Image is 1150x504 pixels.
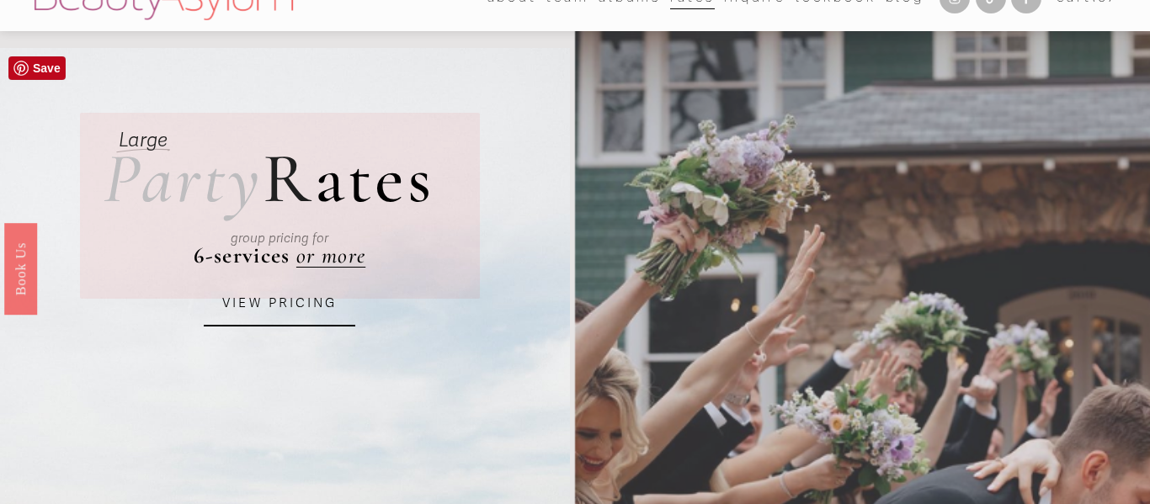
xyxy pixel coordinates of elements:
a: VIEW PRICING [204,281,355,326]
h2: ates [104,143,434,214]
a: Pin it! [8,56,66,80]
em: Large [119,128,168,152]
span: R [263,135,314,221]
em: Party [104,135,263,221]
em: group pricing for [231,231,328,246]
a: Book Us [4,222,37,314]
